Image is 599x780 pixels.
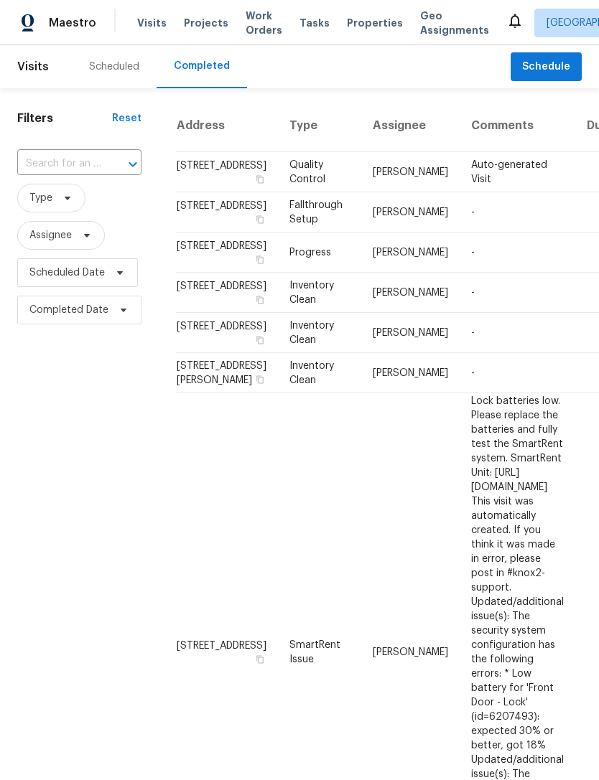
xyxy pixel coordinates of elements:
[522,58,570,76] span: Schedule
[174,59,230,73] div: Completed
[361,313,460,353] td: [PERSON_NAME]
[29,266,105,280] span: Scheduled Date
[176,313,278,353] td: [STREET_ADDRESS]
[17,111,112,126] h1: Filters
[254,173,266,186] button: Copy Address
[254,253,266,266] button: Copy Address
[254,373,266,386] button: Copy Address
[176,232,278,273] td: [STREET_ADDRESS]
[420,9,489,37] span: Geo Assignments
[184,16,228,30] span: Projects
[361,232,460,273] td: [PERSON_NAME]
[29,191,52,205] span: Type
[278,192,361,232] td: Fallthrough Setup
[176,192,278,232] td: [STREET_ADDRESS]
[299,18,330,28] span: Tasks
[361,353,460,393] td: [PERSON_NAME]
[123,154,143,174] button: Open
[17,153,101,175] input: Search for an address...
[29,303,108,317] span: Completed Date
[361,100,460,152] th: Assignee
[49,16,96,30] span: Maestro
[278,273,361,313] td: Inventory Clean
[460,313,575,353] td: -
[511,52,582,82] button: Schedule
[137,16,167,30] span: Visits
[254,653,266,666] button: Copy Address
[361,192,460,232] td: [PERSON_NAME]
[254,334,266,347] button: Copy Address
[29,228,72,243] span: Assignee
[278,353,361,393] td: Inventory Clean
[176,273,278,313] td: [STREET_ADDRESS]
[89,60,139,74] div: Scheduled
[361,152,460,192] td: [PERSON_NAME]
[460,232,575,273] td: -
[278,232,361,273] td: Progress
[176,152,278,192] td: [STREET_ADDRESS]
[176,100,278,152] th: Address
[176,353,278,393] td: [STREET_ADDRESS][PERSON_NAME]
[460,100,575,152] th: Comments
[278,100,361,152] th: Type
[17,51,49,83] span: Visits
[460,273,575,313] td: -
[460,353,575,393] td: -
[246,9,282,37] span: Work Orders
[361,273,460,313] td: [PERSON_NAME]
[112,111,141,126] div: Reset
[254,213,266,226] button: Copy Address
[460,192,575,232] td: -
[347,16,403,30] span: Properties
[278,152,361,192] td: Quality Control
[460,152,575,192] td: Auto-generated Visit
[278,313,361,353] td: Inventory Clean
[254,293,266,306] button: Copy Address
